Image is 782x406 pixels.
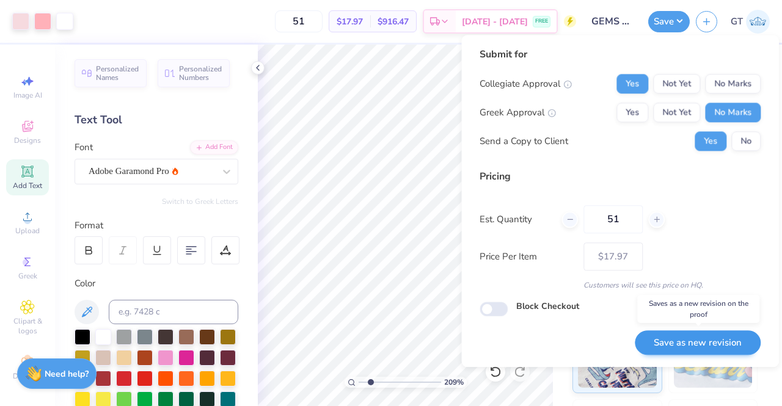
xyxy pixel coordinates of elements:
label: Block Checkout [516,300,579,313]
button: Yes [616,103,648,122]
div: Send a Copy to Client [480,134,568,148]
span: Personalized Names [96,65,139,82]
input: – – [275,10,323,32]
div: Greek Approval [480,106,556,120]
strong: Need help? [45,368,89,380]
div: Submit for [480,47,761,62]
span: FREE [535,17,548,26]
span: $17.97 [337,15,363,28]
input: Untitled Design [582,9,642,34]
span: Decorate [13,371,42,381]
span: Greek [18,271,37,281]
button: Save [648,11,690,32]
span: Image AI [13,90,42,100]
div: Text Tool [75,112,238,128]
button: Save as new revision [635,330,761,355]
span: [DATE] - [DATE] [462,15,528,28]
span: Upload [15,226,40,236]
span: Designs [14,136,41,145]
div: Format [75,219,239,233]
button: Yes [695,131,726,151]
span: Personalized Numbers [179,65,222,82]
label: Font [75,140,93,154]
button: No Marks [705,74,761,93]
span: Add Text [13,181,42,190]
button: Not Yet [653,74,700,93]
div: Color [75,277,238,291]
span: $916.47 [378,15,409,28]
span: 209 % [444,377,464,388]
button: Yes [616,74,648,93]
input: e.g. 7428 c [109,300,238,324]
a: GT [731,10,770,34]
div: Customers will see this price on HQ. [480,280,761,291]
button: No Marks [705,103,761,122]
img: Gayathree Thangaraj [746,10,770,34]
div: Pricing [480,169,761,184]
span: Clipart & logos [6,316,49,336]
div: Saves as a new revision on the proof [637,295,759,323]
input: – – [583,205,643,233]
button: Not Yet [653,103,700,122]
button: Switch to Greek Letters [162,197,238,206]
div: Add Font [190,140,238,154]
span: GT [731,15,743,29]
label: Est. Quantity [480,212,552,227]
button: No [731,131,761,151]
div: Collegiate Approval [480,77,572,91]
label: Price Per Item [480,250,574,264]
